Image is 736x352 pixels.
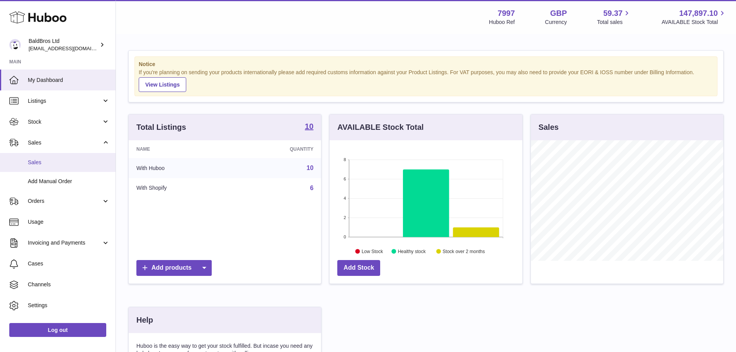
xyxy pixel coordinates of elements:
span: My Dashboard [28,77,110,84]
span: Usage [28,218,110,226]
span: Settings [28,302,110,309]
div: Huboo Ref [489,19,515,26]
a: Log out [9,323,106,337]
img: internalAdmin-7997@internal.huboo.com [9,39,21,51]
span: AVAILABLE Stock Total [661,19,727,26]
h3: Sales [539,122,559,133]
strong: GBP [550,8,567,19]
span: [EMAIL_ADDRESS][DOMAIN_NAME] [29,45,114,51]
strong: 7997 [498,8,515,19]
text: 4 [344,196,346,201]
a: 10 [305,122,313,132]
a: Add products [136,260,212,276]
strong: Notice [139,61,713,68]
a: 59.37 Total sales [597,8,631,26]
span: Cases [28,260,110,267]
text: 8 [344,157,346,162]
text: 2 [344,215,346,220]
span: Invoicing and Payments [28,239,102,247]
th: Name [129,140,233,158]
span: Orders [28,197,102,205]
strong: 10 [305,122,313,130]
div: If you're planning on sending your products internationally please add required customs informati... [139,69,713,92]
text: Healthy stock [398,248,426,254]
span: Channels [28,281,110,288]
h3: AVAILABLE Stock Total [337,122,423,133]
span: Sales [28,159,110,166]
div: BaldBros Ltd [29,37,98,52]
div: Currency [545,19,567,26]
a: 147,897.10 AVAILABLE Stock Total [661,8,727,26]
text: Low Stock [362,248,383,254]
a: Add Stock [337,260,380,276]
th: Quantity [233,140,321,158]
span: Sales [28,139,102,146]
text: Stock over 2 months [443,248,485,254]
h3: Help [136,315,153,325]
h3: Total Listings [136,122,186,133]
a: 6 [310,185,313,191]
span: 59.37 [603,8,622,19]
a: 10 [307,165,314,171]
span: 147,897.10 [679,8,718,19]
td: With Shopify [129,178,233,198]
span: Listings [28,97,102,105]
text: 6 [344,177,346,181]
span: Add Manual Order [28,178,110,185]
text: 0 [344,235,346,239]
a: View Listings [139,77,186,92]
span: Stock [28,118,102,126]
span: Total sales [597,19,631,26]
td: With Huboo [129,158,233,178]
